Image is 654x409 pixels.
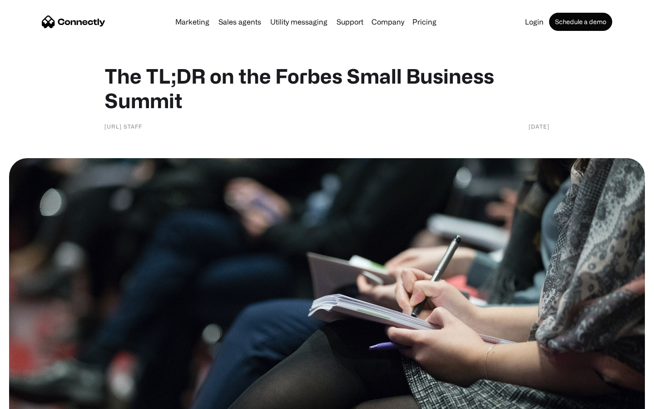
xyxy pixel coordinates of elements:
[267,18,331,25] a: Utility messaging
[9,393,54,406] aside: Language selected: English
[215,18,265,25] a: Sales agents
[409,18,440,25] a: Pricing
[104,122,142,131] div: [URL] Staff
[18,393,54,406] ul: Language list
[529,122,550,131] div: [DATE]
[521,18,547,25] a: Login
[104,64,550,113] h1: The TL;DR on the Forbes Small Business Summit
[333,18,367,25] a: Support
[172,18,213,25] a: Marketing
[549,13,612,31] a: Schedule a demo
[372,15,404,28] div: Company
